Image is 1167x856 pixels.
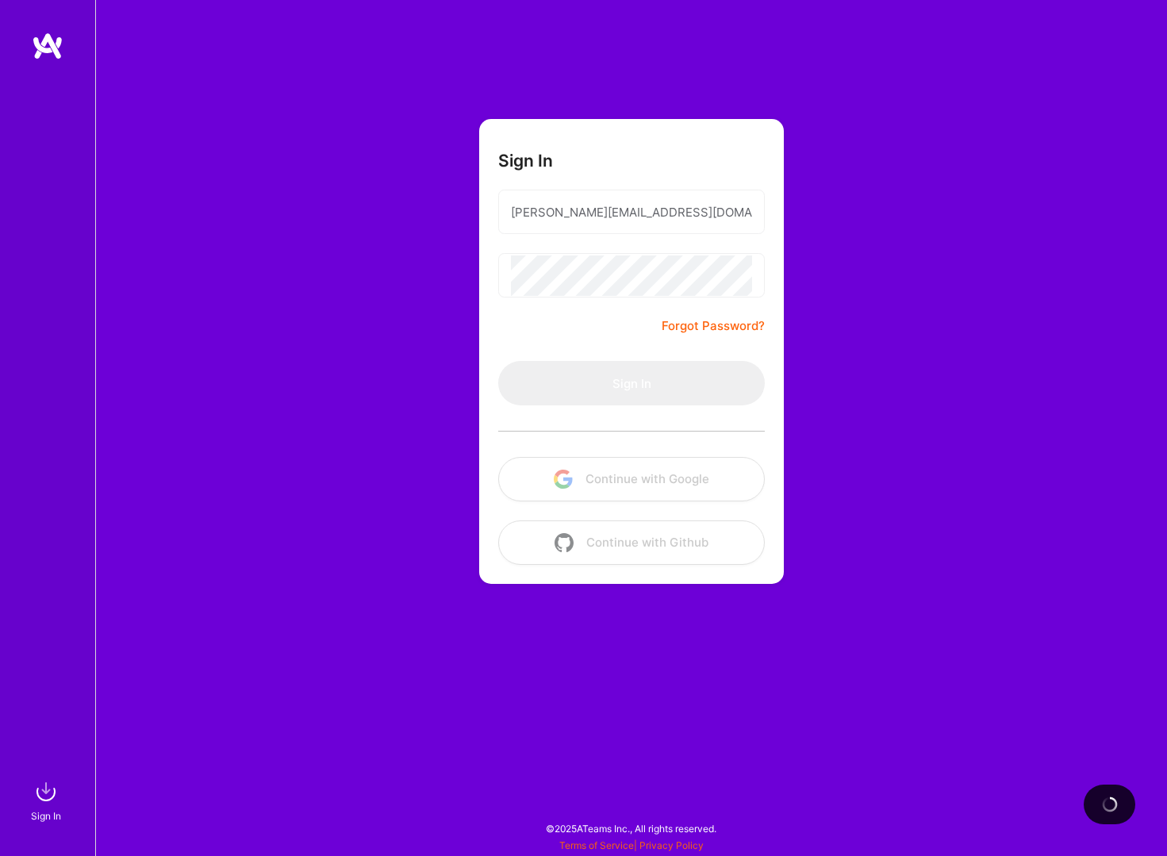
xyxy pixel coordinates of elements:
div: Sign In [31,808,61,824]
h3: Sign In [498,151,553,171]
input: Email... [511,192,752,232]
img: icon [554,470,573,489]
a: sign inSign In [33,776,62,824]
span: | [559,839,704,851]
button: Sign In [498,361,765,405]
a: Terms of Service [559,839,634,851]
a: Privacy Policy [639,839,704,851]
img: sign in [30,776,62,808]
img: icon [555,533,574,552]
img: logo [32,32,63,60]
img: loading [1100,794,1119,814]
button: Continue with Google [498,457,765,501]
div: © 2025 ATeams Inc., All rights reserved. [95,808,1167,848]
a: Forgot Password? [662,317,765,336]
button: Continue with Github [498,520,765,565]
